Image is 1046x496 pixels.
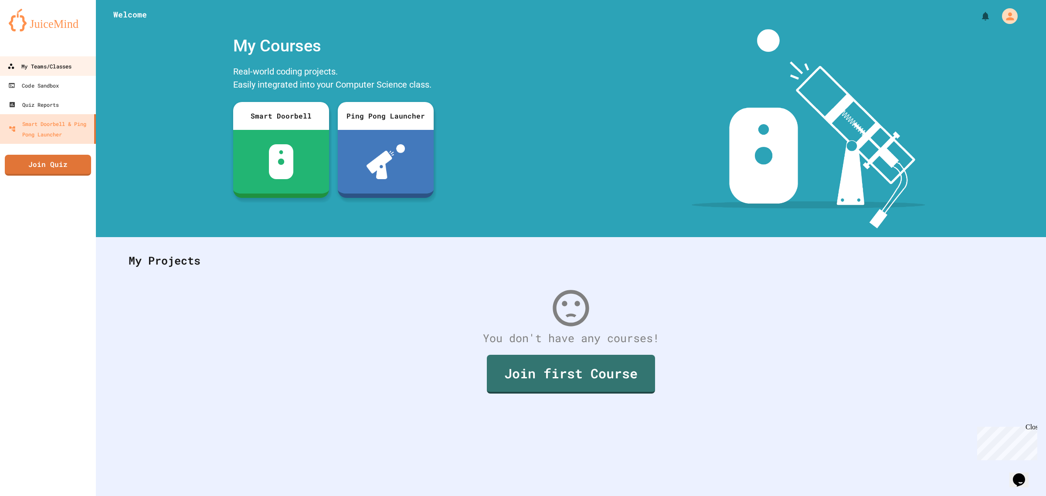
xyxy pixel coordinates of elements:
div: You don't have any courses! [120,330,1022,347]
div: My Notifications [964,9,993,24]
iframe: chat widget [1009,461,1037,487]
div: My Teams/Classes [7,61,71,72]
img: logo-orange.svg [9,9,87,31]
iframe: chat widget [974,423,1037,460]
div: Real-world coding projects. Easily integrated into your Computer Science class. [229,63,438,95]
a: Join first Course [487,355,655,394]
img: sdb-white.svg [269,144,294,179]
div: Smart Doorbell [233,102,329,130]
img: ppl-with-ball.png [367,144,405,179]
img: banner-image-my-projects.png [692,29,925,228]
a: Join Quiz [5,155,91,176]
div: My Account [993,6,1020,26]
div: Code Sandbox [8,80,59,91]
div: Smart Doorbell & Ping Pong Launcher [9,119,91,139]
div: Quiz Reports [9,99,59,110]
div: My Projects [120,244,1022,278]
div: Ping Pong Launcher [338,102,434,130]
div: My Courses [229,29,438,63]
div: Chat with us now!Close [3,3,60,55]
